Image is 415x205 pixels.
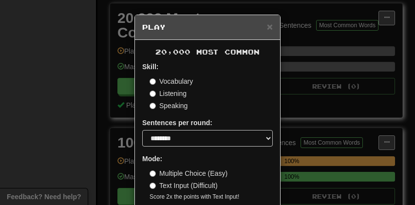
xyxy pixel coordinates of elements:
[155,48,260,56] span: 20,000 Most Common
[150,91,156,97] input: Listening
[150,183,156,189] input: Text Input (Difficult)
[150,78,156,85] input: Vocabulary
[142,155,162,163] strong: Mode:
[267,21,273,32] button: Close
[267,21,273,32] span: ×
[150,181,218,190] label: Text Input (Difficult)
[142,118,212,128] label: Sentences per round:
[142,22,273,32] h5: Play
[150,168,227,178] label: Multiple Choice (Easy)
[142,63,158,71] strong: Skill:
[150,193,273,201] small: Score 2x the points with Text Input !
[150,103,156,109] input: Speaking
[150,170,156,177] input: Multiple Choice (Easy)
[150,76,193,86] label: Vocabulary
[150,89,187,98] label: Listening
[150,101,188,111] label: Speaking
